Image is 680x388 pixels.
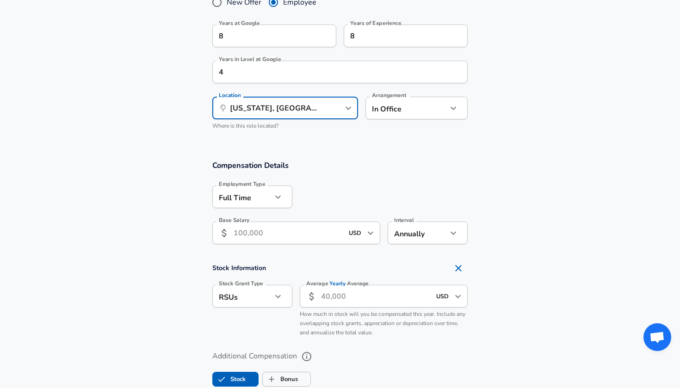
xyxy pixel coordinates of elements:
[263,370,280,388] span: Bonus
[300,310,465,336] span: How much in stock will you be compensated this year. Include any overlapping stock grants, apprec...
[262,372,311,387] button: BonusBonus
[212,349,468,364] label: Additional Compensation
[433,289,452,303] input: USD
[219,281,263,286] label: Stock Grant Type
[212,259,468,277] h4: Stock Information
[213,370,246,388] label: Stock
[212,122,278,129] span: Where is this role located?
[643,323,671,351] div: Open chat
[212,285,272,308] div: RSUs
[299,349,315,364] button: help
[350,20,401,26] label: Years of Experience
[219,20,260,26] label: Years at Google
[219,92,241,98] label: Location
[321,285,431,308] input: 40,000
[394,217,414,223] label: Interval
[219,181,266,187] label: Employment Type
[342,102,355,115] button: Open
[212,160,468,171] h3: Compensation Details
[212,372,259,387] button: StockStock
[365,97,433,119] div: In Office
[306,281,369,286] label: Average Average
[344,25,447,47] input: 7
[451,290,464,303] button: Open
[330,280,346,288] span: Yearly
[213,370,230,388] span: Stock
[212,61,447,83] input: 1
[234,222,343,244] input: 100,000
[364,227,377,240] button: Open
[388,222,447,244] div: Annually
[219,56,281,62] label: Years in Level at Google
[212,185,272,208] div: Full Time
[212,25,316,47] input: 0
[346,226,365,240] input: USD
[219,217,249,223] label: Base Salary
[372,92,406,98] label: Arrangement
[263,370,298,388] label: Bonus
[449,259,468,277] button: Remove Section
